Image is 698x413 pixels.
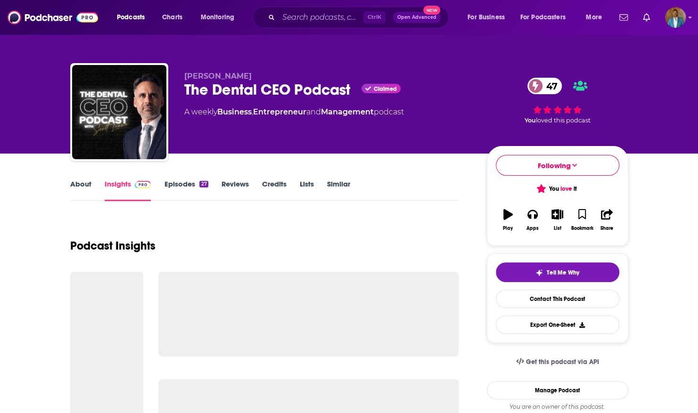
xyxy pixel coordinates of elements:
button: Bookmark [570,203,594,237]
button: open menu [110,10,157,25]
div: Apps [526,226,539,231]
div: Play [503,226,513,231]
span: loved this podcast [536,117,591,124]
span: Get this podcast via API [526,358,599,366]
button: open menu [514,10,579,25]
button: Open AdvancedNew [393,12,441,23]
div: List [554,226,561,231]
div: Search podcasts, credits, & more... [262,7,458,28]
span: Following [538,161,571,170]
span: , [252,107,253,116]
a: Episodes27 [164,179,208,201]
a: Charts [156,10,188,25]
span: Claimed [374,87,397,91]
span: For Podcasters [520,11,566,24]
span: 47 [537,78,562,94]
a: About [70,179,91,201]
button: open menu [461,10,517,25]
span: New [423,6,440,15]
div: Share [600,226,613,231]
a: Credits [262,179,287,201]
span: love [560,185,572,193]
span: More [586,11,602,24]
span: Charts [162,11,182,24]
a: InsightsPodchaser Pro [105,179,151,201]
a: Lists [300,179,314,201]
button: open menu [579,10,614,25]
button: open menu [194,10,246,25]
span: and [306,107,321,116]
img: tell me why sparkle [535,269,543,276]
a: Reviews [222,179,249,201]
button: You love it [496,179,619,198]
a: Show notifications dropdown [639,9,654,25]
a: 47 [527,78,562,94]
span: Tell Me Why [547,269,579,276]
a: Contact This Podcast [496,290,619,308]
span: For Business [468,11,505,24]
button: Following [496,155,619,176]
a: Manage Podcast [487,381,628,399]
span: Open Advanced [397,15,436,20]
h1: Podcast Insights [70,239,156,253]
div: Bookmark [571,226,593,231]
button: tell me why sparkleTell Me Why [496,262,619,282]
a: Similar [327,179,350,201]
span: You it [538,185,577,193]
span: Logged in as smortier42491 [665,7,686,28]
div: 47Youloved this podcast [487,72,628,130]
img: Podchaser - Follow, Share and Rate Podcasts [8,8,98,26]
a: Management [321,107,374,116]
input: Search podcasts, credits, & more... [279,10,363,25]
span: Podcasts [117,11,145,24]
div: You are an owner of this podcast. [487,403,628,411]
span: Ctrl K [363,11,386,24]
button: Export One-Sheet [496,316,619,334]
a: Get this podcast via API [509,350,607,373]
button: List [545,203,569,237]
img: The Dental CEO Podcast [72,65,166,159]
div: 27 [199,181,208,187]
a: Business [217,107,252,116]
button: Share [594,203,619,237]
a: Entrepreneur [253,107,306,116]
img: Podchaser Pro [135,181,151,188]
button: Play [496,203,520,237]
button: Show profile menu [665,7,686,28]
a: Show notifications dropdown [616,9,632,25]
div: A weekly podcast [184,106,404,118]
span: You [525,117,536,124]
span: Monitoring [201,11,234,24]
img: User Profile [665,7,686,28]
span: [PERSON_NAME] [184,72,252,81]
button: Apps [520,203,545,237]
